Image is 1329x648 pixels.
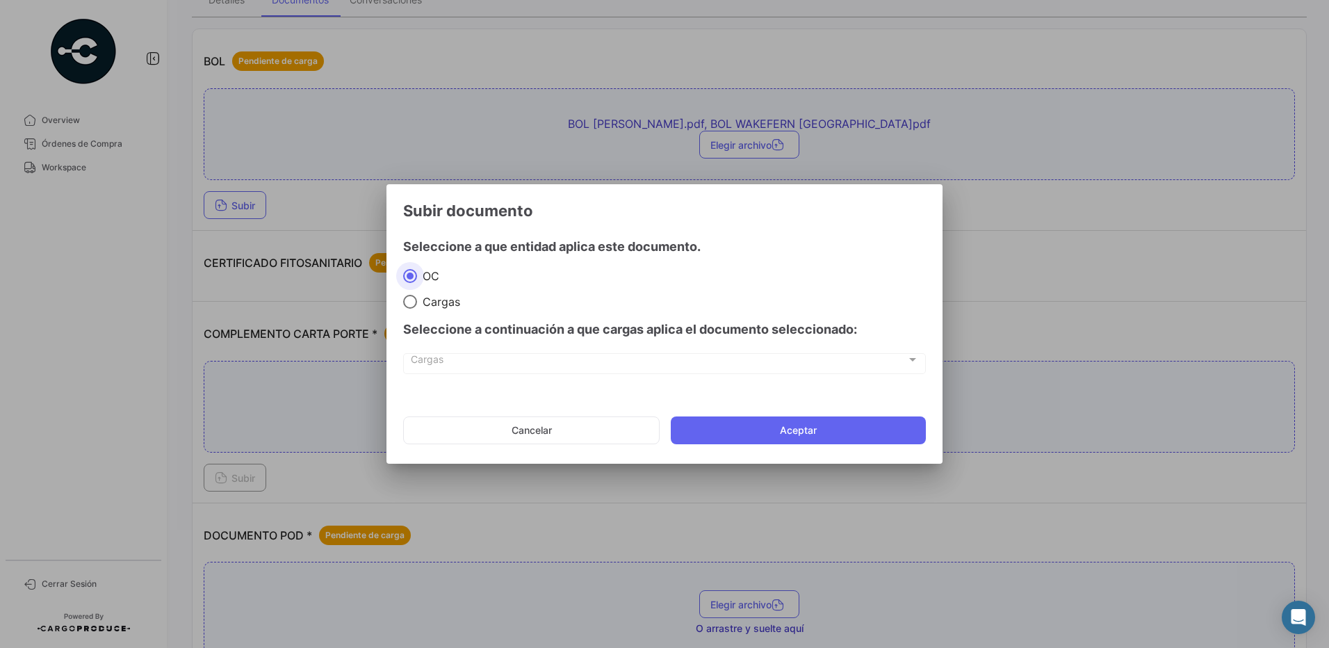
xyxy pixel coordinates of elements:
div: Abrir Intercom Messenger [1282,601,1315,634]
span: Cargas [411,357,906,368]
button: Aceptar [671,416,926,444]
h3: Subir documento [403,201,926,220]
h4: Seleccione a que entidad aplica este documento. [403,237,926,257]
span: Cargas [417,295,460,309]
button: Cancelar [403,416,660,444]
h4: Seleccione a continuación a que cargas aplica el documento seleccionado: [403,320,926,339]
span: OC [417,269,439,283]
